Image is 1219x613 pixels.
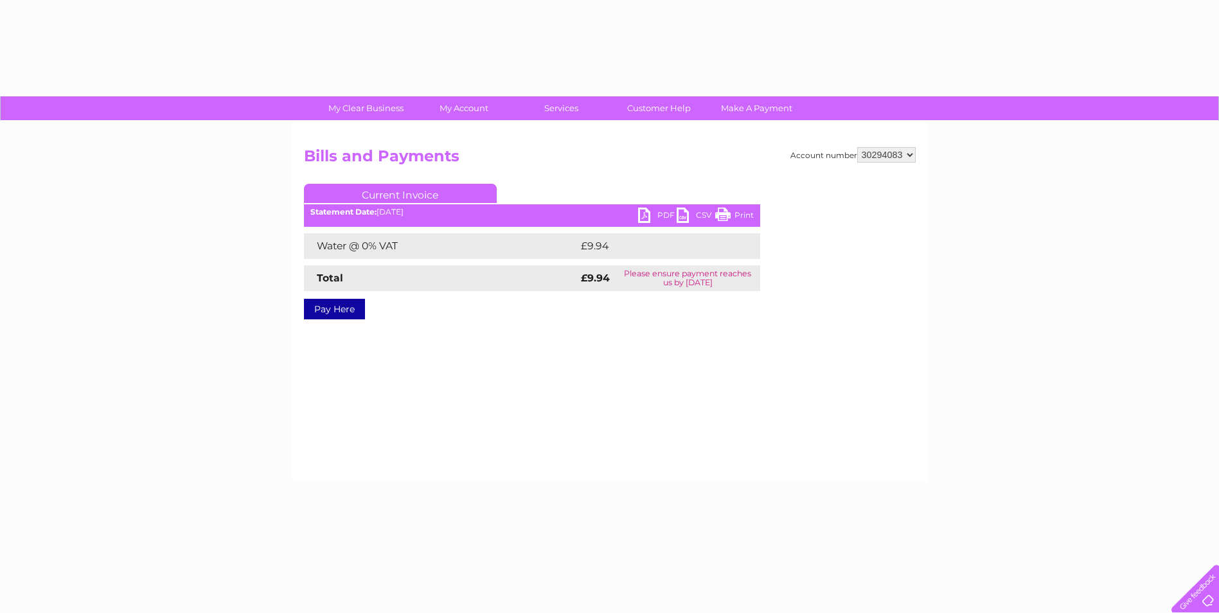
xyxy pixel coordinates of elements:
strong: £9.94 [581,272,610,284]
h2: Bills and Payments [304,147,916,172]
a: Make A Payment [704,96,810,120]
strong: Total [317,272,343,284]
a: My Clear Business [313,96,419,120]
td: Water @ 0% VAT [304,233,578,259]
a: Print [715,208,754,226]
div: [DATE] [304,208,760,217]
a: CSV [677,208,715,226]
div: Account number [790,147,916,163]
a: PDF [638,208,677,226]
a: Pay Here [304,299,365,319]
a: Customer Help [606,96,712,120]
td: £9.94 [578,233,731,259]
a: My Account [411,96,517,120]
a: Services [508,96,614,120]
b: Statement Date: [310,207,377,217]
a: Current Invoice [304,184,497,203]
td: Please ensure payment reaches us by [DATE] [616,265,760,291]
